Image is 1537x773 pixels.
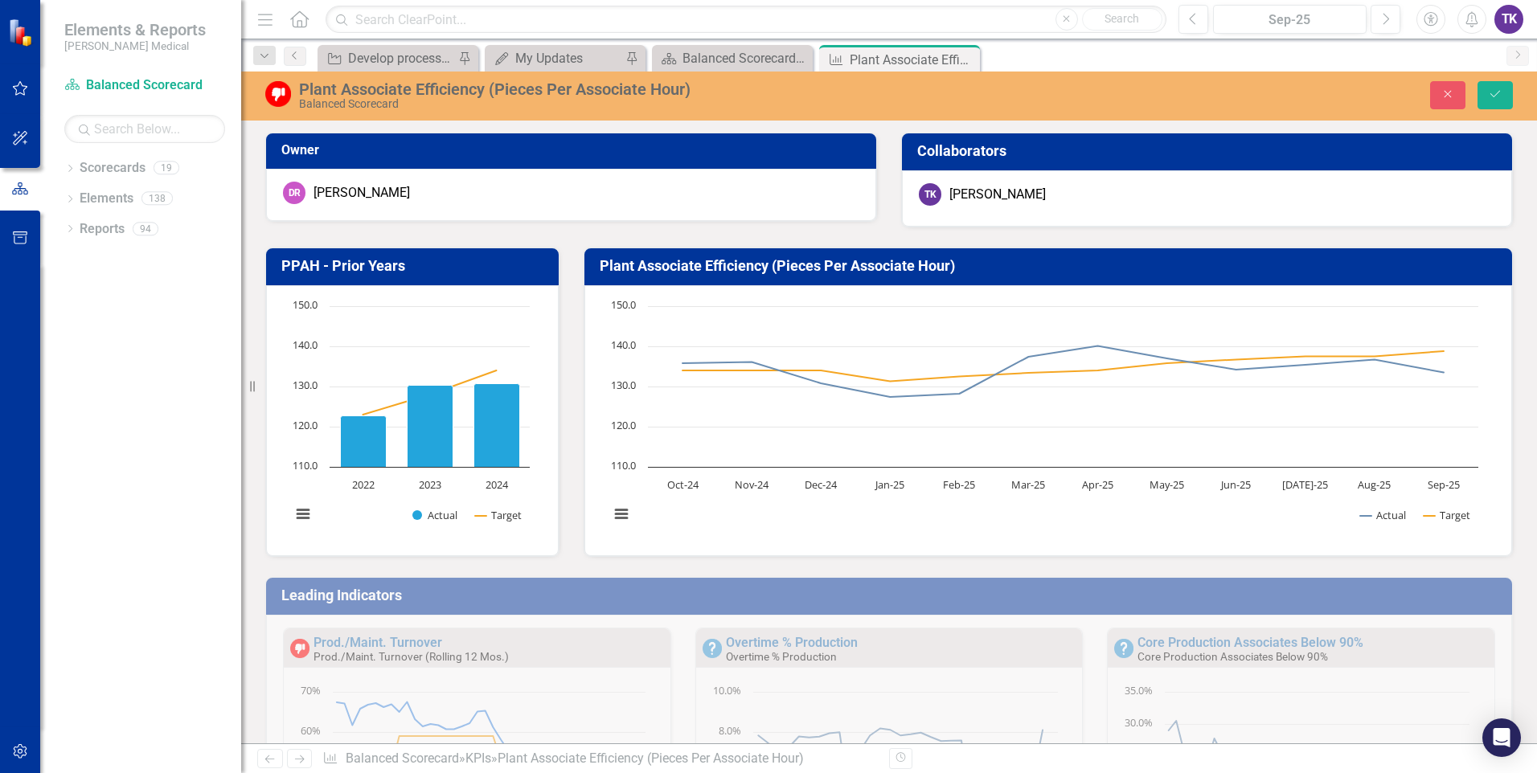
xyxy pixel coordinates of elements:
[80,159,146,178] a: Scorecards
[299,98,965,110] div: Balanced Scorecard
[80,190,133,208] a: Elements
[611,418,636,432] text: 120.0
[1360,508,1406,522] button: Show Actual
[341,383,520,467] g: Actual, series 1 of 2. Bar series with 3 bars.
[600,258,1503,274] h3: Plant Associate Efficiency (Pieces Per Associate Hour)
[64,115,225,143] input: Search Below...
[489,48,621,68] a: My Updates
[8,18,36,47] img: ClearPoint Strategy
[293,297,318,312] text: 150.0
[64,20,206,39] span: Elements & Reports
[919,183,941,206] div: TK
[265,81,291,107] img: Below Target
[1219,10,1361,30] div: Sep-25
[666,477,699,492] text: Oct-24
[682,48,809,68] div: Balanced Scorecard Welcome Page
[474,383,520,467] path: 2024, 130.8. Actual.
[154,162,179,175] div: 19
[1358,477,1391,492] text: Aug-25
[293,458,318,472] text: 110.0
[293,418,318,432] text: 120.0
[656,48,809,68] a: Balanced Scorecard Welcome Page
[64,39,206,52] small: [PERSON_NAME] Medical
[611,378,636,392] text: 130.0
[283,298,538,539] svg: Interactive chart
[419,477,441,492] text: 2023
[917,143,1502,159] h3: Collaborators
[1494,5,1523,34] button: TK
[805,477,838,492] text: Dec-24
[601,298,1496,539] div: Chart. Highcharts interactive chart.
[322,48,454,68] a: Develop process/capability to leverage projects across locations
[601,298,1486,539] svg: Interactive chart
[408,385,453,467] path: 2023, 130.3. Actual.
[1282,477,1328,492] text: [DATE]-25
[283,182,305,204] div: DR
[943,477,975,492] text: Feb-25
[1011,477,1045,492] text: Mar-25
[735,477,769,492] text: Nov-24
[293,337,318,352] text: 140.0
[346,751,459,766] a: Balanced Scorecard
[64,76,225,95] a: Balanced Scorecard
[80,220,125,239] a: Reports
[141,192,173,206] div: 138
[341,415,387,467] path: 2022, 122.7. Actual.
[1105,12,1139,25] span: Search
[874,477,904,492] text: Jan-25
[133,222,158,235] div: 94
[1219,477,1251,492] text: Jun-25
[299,80,965,98] div: Plant Associate Efficiency (Pieces Per Associate Hour)
[610,503,633,526] button: View chart menu, Chart
[611,458,636,472] text: 110.0
[611,337,636,352] text: 140.0
[1427,477,1459,492] text: Sep-25
[515,48,621,68] div: My Updates
[1150,477,1184,492] text: May-25
[1482,718,1521,757] div: Open Intercom Messenger
[352,477,375,492] text: 2022
[326,6,1166,34] input: Search ClearPoint...
[465,751,491,766] a: KPIs
[1213,5,1367,34] button: Sep-25
[1082,477,1113,492] text: Apr-25
[283,298,542,539] div: Chart. Highcharts interactive chart.
[314,184,410,202] div: [PERSON_NAME]
[281,258,549,274] h3: PPAH - Prior Years
[850,50,976,70] div: Plant Associate Efficiency (Pieces Per Associate Hour)
[322,750,877,768] div: » »
[412,508,457,522] button: Show Actual
[1424,508,1471,522] button: Show Target
[293,378,318,392] text: 130.0
[498,751,804,766] div: Plant Associate Efficiency (Pieces Per Associate Hour)
[475,508,523,522] button: Show Target
[486,477,509,492] text: 2024
[281,143,867,157] h3: Owner
[949,186,1046,204] div: [PERSON_NAME]
[348,48,454,68] div: Develop process/capability to leverage projects across locations
[1082,8,1162,31] button: Search
[611,297,636,312] text: 150.0
[292,503,314,526] button: View chart menu, Chart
